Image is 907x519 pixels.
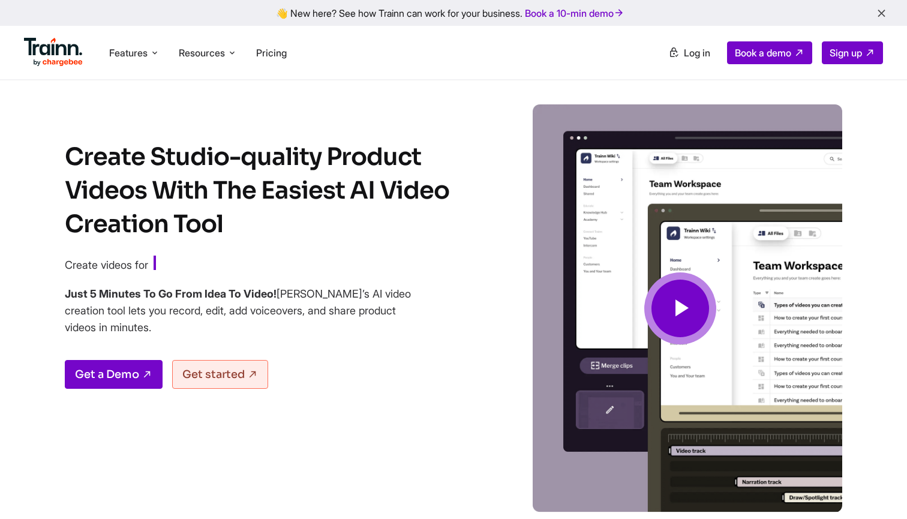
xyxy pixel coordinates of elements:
[65,287,277,300] b: Just 5 Minutes To Go From Idea To Video!
[179,46,225,59] span: Resources
[522,5,627,22] a: Book a 10-min demo
[65,360,163,389] a: Get a Demo
[154,256,318,272] span: Customer Education
[256,47,287,59] a: Pricing
[172,360,268,389] a: Get started
[822,41,883,64] a: Sign up
[518,104,842,512] img: Video creation | Trainn
[727,41,812,64] a: Book a demo
[684,47,710,59] span: Log in
[847,461,907,519] iframe: Chat Widget
[65,140,473,241] h1: Create Studio-quality Product Videos With The Easiest AI Video Creation Tool
[24,38,83,67] img: Trainn Logo
[65,259,148,271] span: Create videos for
[735,47,791,59] span: Book a demo
[109,46,148,59] span: Features
[830,47,862,59] span: Sign up
[65,286,413,336] p: [PERSON_NAME]’s AI video creation tool lets you record, edit, add voiceovers, and share product v...
[7,7,900,19] div: 👋 New here? See how Trainn can work for your business.
[661,42,717,64] a: Log in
